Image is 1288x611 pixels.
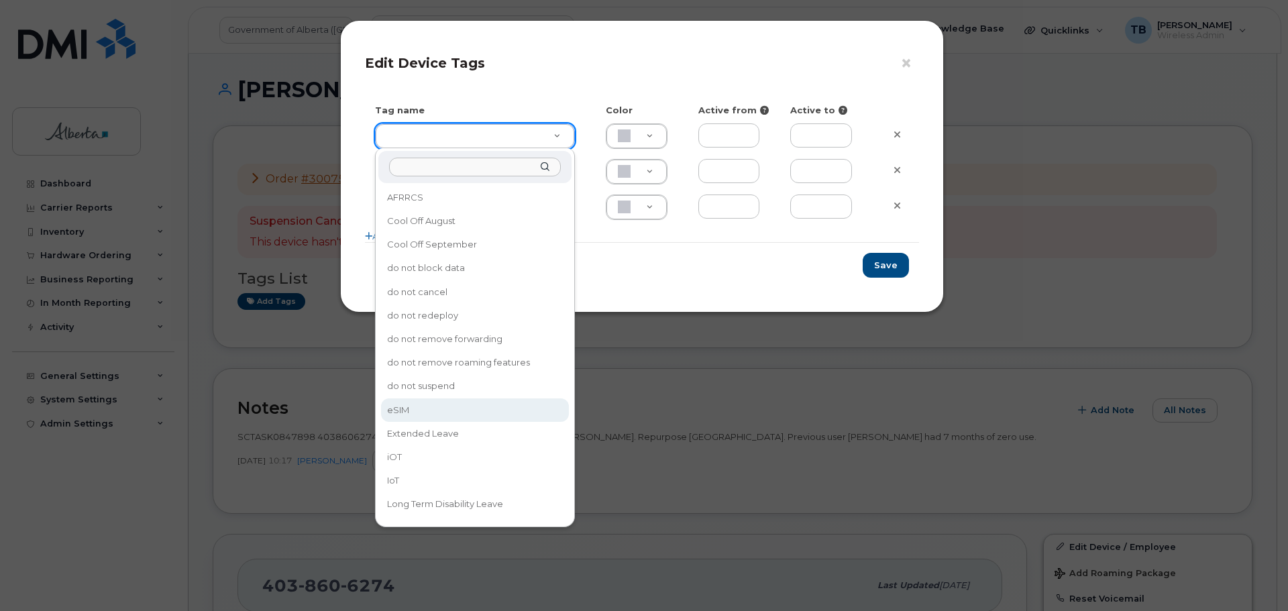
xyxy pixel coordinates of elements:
[382,234,568,255] div: Cool Off September
[382,518,568,539] div: [GEOGRAPHIC_DATA]
[382,258,568,279] div: do not block data
[382,447,568,467] div: iOT
[382,352,568,373] div: do not remove roaming features
[382,376,568,397] div: do not suspend
[382,211,568,231] div: Cool Off August
[382,329,568,349] div: do not remove forwarding
[382,423,568,444] div: Extended Leave
[382,305,568,326] div: do not redeploy
[382,400,568,421] div: eSIM
[382,494,568,515] div: Long Term Disability Leave
[382,282,568,302] div: do not cancel
[382,187,568,208] div: AFRRCS
[382,470,568,491] div: IoT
